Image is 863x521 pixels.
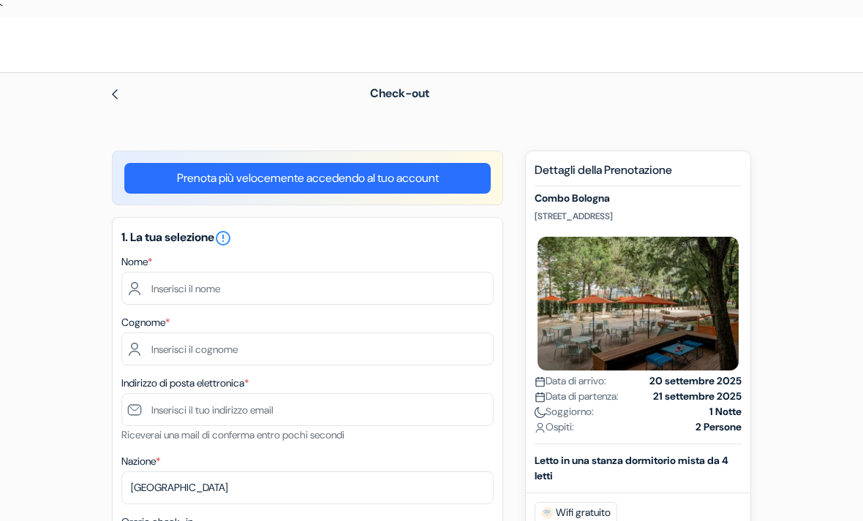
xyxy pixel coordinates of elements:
img: free_wifi.svg [541,507,553,519]
h5: Combo Bologna [535,192,742,205]
strong: 21 settembre 2025 [653,389,742,404]
img: moon.svg [535,407,546,418]
img: OstelliDellaGioventu.com [18,32,200,58]
label: Indirizzo di posta elettronica [121,376,249,391]
label: Cognome [121,315,170,330]
input: Inserisci il nome [121,272,494,305]
input: Inserisci il cognome [121,332,494,365]
small: Riceverai una mail di conferma entro pochi secondi [121,428,344,441]
h5: Dettagli della Prenotazione [535,163,742,186]
img: calendar.svg [535,376,546,387]
a: Prenota più velocemente accedendo al tuo account [124,163,491,194]
label: Nazione [121,454,160,469]
strong: 2 Persone [696,419,742,435]
span: Soggiorno: [535,404,594,419]
span: Data di partenza: [535,389,619,404]
b: Letto in una stanza dormitorio mista da 4 letti [535,454,728,482]
h5: 1. La tua selezione [121,229,494,247]
i: error_outline [214,229,232,247]
span: Check-out [370,85,429,101]
a: error_outline [214,229,232,245]
span: Ospiti: [535,419,574,435]
label: Nome [121,254,152,270]
input: Inserisci il tuo indirizzo email [121,393,494,426]
p: [STREET_ADDRESS] [535,210,742,222]
img: left_arrow.svg [109,88,121,100]
strong: 20 settembre 2025 [649,373,742,389]
img: user_icon.svg [535,422,546,433]
img: calendar.svg [535,392,546,403]
span: Data di arrivo: [535,373,606,389]
strong: 1 Notte [709,404,742,419]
